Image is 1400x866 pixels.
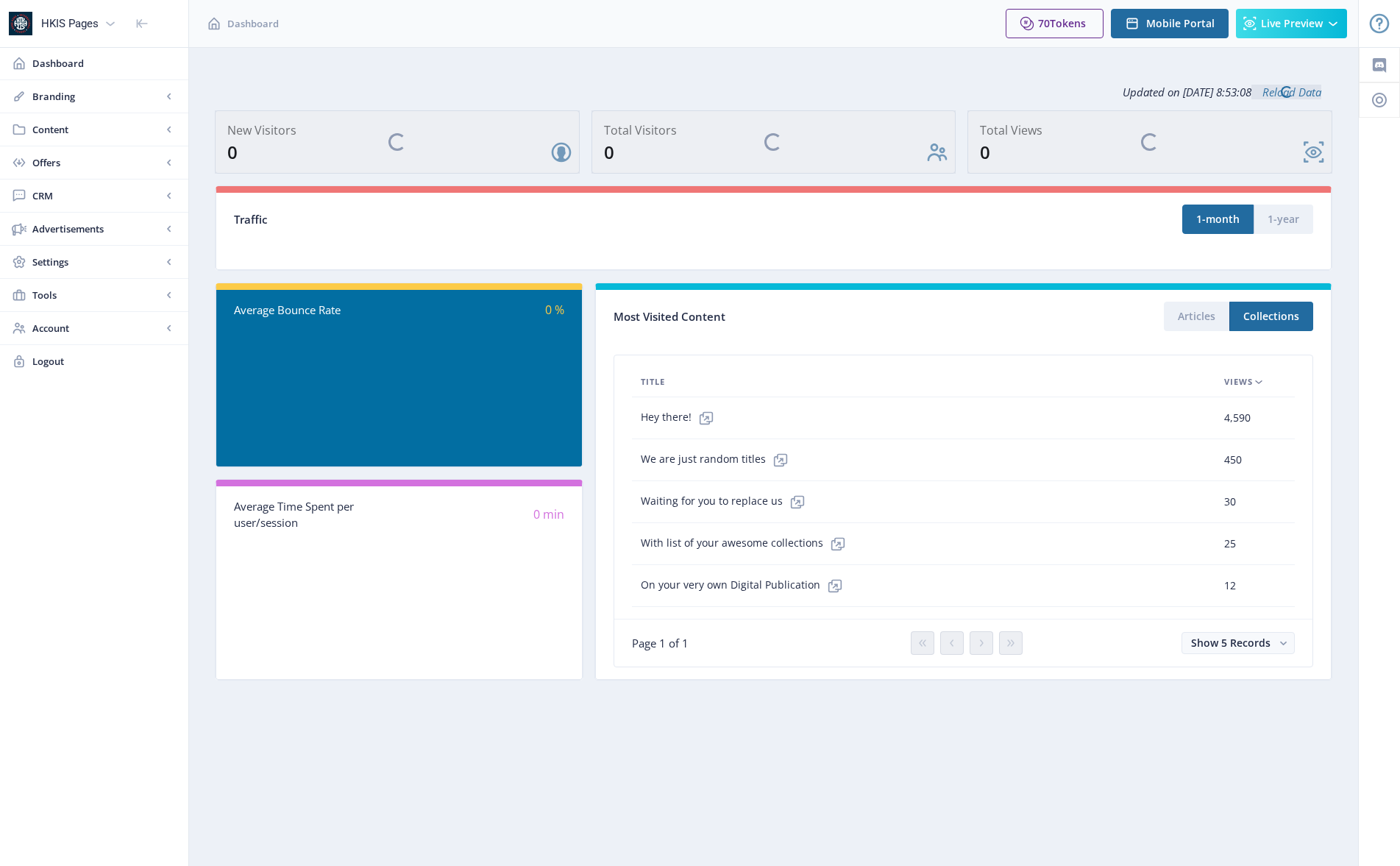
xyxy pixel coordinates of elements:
span: Page 1 of 1 [632,636,689,650]
button: 1-year [1254,205,1313,234]
span: Account [32,321,162,336]
span: Dashboard [32,56,177,71]
span: Show 5 Records [1191,636,1271,650]
div: 0 min [399,506,565,523]
span: 25 [1224,535,1236,553]
span: Content [32,122,162,137]
div: Traffic [234,211,774,228]
span: Views [1224,373,1253,391]
span: 30 [1224,493,1236,511]
span: Mobile Portal [1146,18,1215,29]
button: 1-month [1182,205,1254,234]
span: 450 [1224,451,1242,469]
div: Most Visited Content [614,305,963,328]
button: Mobile Portal [1111,9,1229,38]
div: HKIS Pages [41,7,99,40]
button: Live Preview [1236,9,1347,38]
button: Collections [1229,302,1313,331]
span: 4,590 [1224,409,1251,427]
span: Tools [32,288,162,302]
span: CRM [32,188,162,203]
span: Live Preview [1261,18,1323,29]
span: Settings [32,255,162,269]
span: On your very own Digital Publication [641,571,850,600]
span: Dashboard [227,16,279,31]
span: Branding [32,89,162,104]
button: 70Tokens [1006,9,1104,38]
span: Tokens [1050,16,1086,30]
span: 0 % [545,302,564,318]
button: Show 5 Records [1182,632,1295,654]
div: Updated on [DATE] 8:53:08 [215,74,1332,110]
span: With list of your awesome collections [641,529,853,558]
div: Average Bounce Rate [234,302,399,319]
button: Articles [1164,302,1229,331]
a: Reload Data [1251,85,1321,99]
span: 12 [1224,577,1236,595]
span: Hey there! [641,403,721,433]
span: Title [641,373,665,391]
span: We are just random titles [641,445,795,475]
span: Advertisements [32,221,162,236]
span: Waiting for you to replace us [641,487,812,517]
div: Average Time Spent per user/session [234,498,399,531]
img: properties.app_icon.png [9,12,32,35]
span: Offers [32,155,162,170]
span: Logout [32,354,177,369]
